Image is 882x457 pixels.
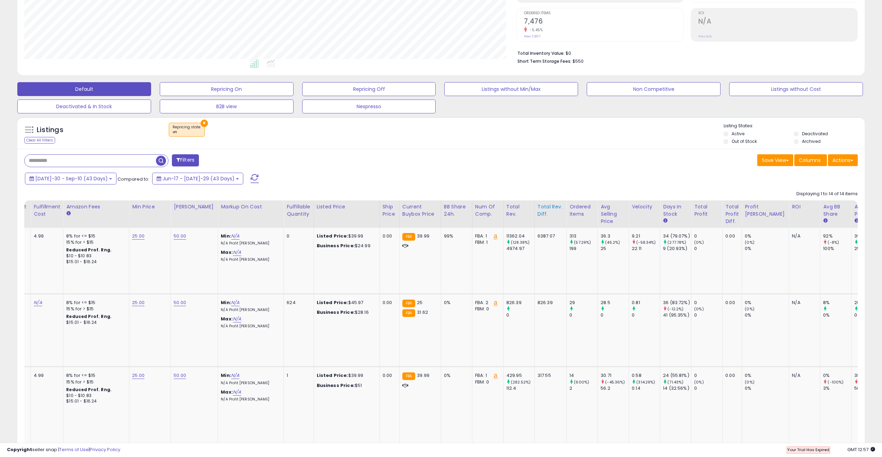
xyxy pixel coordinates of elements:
div: 0.00 [383,233,394,239]
div: 100% [823,245,851,252]
div: Fulfillable Quantity [287,203,311,218]
div: Total Rev. Diff. [538,203,564,218]
div: ROI [792,203,817,210]
div: 0 [694,372,722,379]
div: 0 [601,312,629,318]
h2: N/A [698,17,857,27]
span: Ordered Items [524,11,683,15]
div: 0 [694,312,722,318]
div: Num of Comp. [475,203,500,218]
b: Max: [221,389,233,395]
div: 41 (95.35%) [663,312,691,318]
div: FBM: 0 [475,306,498,312]
a: N/A [231,299,239,306]
div: 4974.97 [506,245,534,252]
p: N/A Profit [PERSON_NAME] [221,324,278,329]
div: Velocity [632,203,657,210]
div: Min Price [132,203,168,210]
span: Your Trial Has Expired [787,447,829,452]
small: FBA [402,372,415,380]
div: 0.00 [383,300,394,306]
span: [DATE]-30 - Sep-10 (43 Days) [35,175,108,182]
div: $10 - $10.83 [66,253,124,259]
div: 15% for > $15 [66,379,124,385]
small: (-58.34%) [636,240,656,245]
div: 3% [823,385,851,391]
div: 0 [506,312,534,318]
button: Deactivated & In Stock [17,100,151,113]
small: (282.52%) [511,379,531,385]
b: Business Price: [317,382,355,389]
button: B2B view [160,100,294,113]
small: (57.29%) [574,240,591,245]
a: N/A [34,299,42,306]
label: Archived [802,138,821,144]
a: N/A [233,249,241,256]
b: Business Price: [317,242,355,249]
div: 0.00 [725,372,736,379]
span: Repricing state : [173,124,201,135]
a: 25.00 [132,372,145,379]
span: $550 [573,58,584,64]
div: Days In Stock [663,203,688,218]
div: 0 [694,233,722,239]
button: Jun-17 - [DATE]-29 (43 Days) [152,173,243,184]
small: (0%) [694,306,704,312]
div: 429.95 [506,372,534,379]
b: Reduced Prof. Rng. [66,313,112,319]
div: on [173,130,201,135]
div: 9 (20.93%) [663,245,691,252]
div: $39.99 [317,372,374,379]
div: 0.81 [632,300,660,306]
span: ROI [698,11,857,15]
small: Amazon Fees. [66,210,70,217]
div: Clear All Filters [24,137,55,144]
button: Columns [794,154,827,166]
div: $51 [317,382,374,389]
button: Non Competitive [587,82,721,96]
div: Cost [14,203,28,210]
div: Total Profit [694,203,719,218]
div: Fulfillment Cost [34,203,60,218]
div: 0 [287,233,308,239]
small: FBA [402,300,415,307]
small: FBA [402,233,415,241]
div: 28.5 [601,300,629,306]
div: 1 [287,372,308,379]
small: (-8%) [828,240,839,245]
button: Nespresso [302,100,436,113]
b: Max: [221,249,233,256]
div: 199 [569,245,597,252]
div: 0% [745,245,789,252]
div: 0.14 [632,385,660,391]
div: $15.01 - $16.24 [66,259,124,265]
div: Total Rev. [506,203,532,218]
div: $10 - $10.83 [66,393,124,399]
label: Active [732,131,744,137]
small: (0%) [694,240,704,245]
a: 50.00 [174,372,186,379]
a: N/A [231,372,239,379]
div: Current Buybox Price [402,203,438,218]
div: 8% for <= $15 [66,300,124,306]
div: 25 [601,245,629,252]
span: 39.99 [417,372,429,379]
div: FBM: 1 [475,239,498,245]
div: 14 (32.56%) [663,385,691,391]
th: The percentage added to the cost of goods (COGS) that forms the calculator for Min & Max prices. [218,200,284,228]
small: (-100%) [828,379,844,385]
a: N/A [231,233,239,240]
div: 0% [745,312,789,318]
small: (314.29%) [636,379,655,385]
b: Reduced Prof. Rng. [66,247,112,253]
div: 0 [694,300,722,306]
div: $28.16 [317,309,374,316]
div: 36 (83.72%) [663,300,691,306]
small: Prev: 7,907 [524,34,540,38]
li: $0 [517,49,853,57]
div: FBA: 1 [475,233,498,239]
strong: Copyright [7,446,32,453]
div: $45.97 [317,300,374,306]
small: Days In Stock. [663,218,667,224]
div: 0% [444,300,467,306]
